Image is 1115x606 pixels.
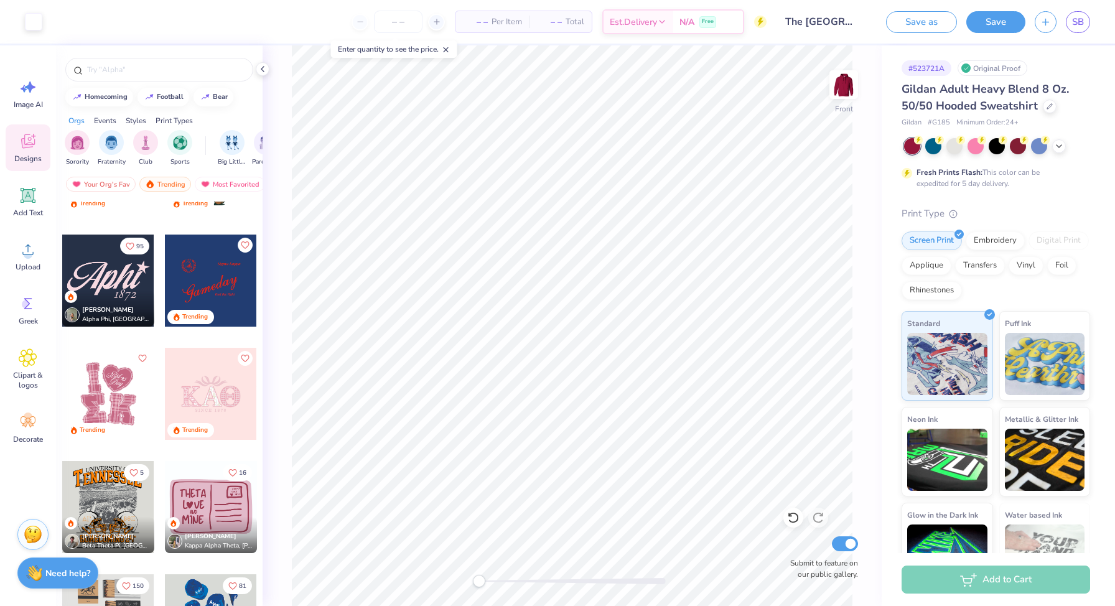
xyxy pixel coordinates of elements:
span: SB [1072,15,1084,29]
div: Trending [139,177,191,192]
span: [PERSON_NAME] [185,532,236,541]
span: Add Text [13,208,43,218]
div: bear [213,93,228,100]
div: filter for Fraternity [98,130,126,167]
img: Neon Ink [907,429,987,491]
span: Kappa Alpha Theta, [PERSON_NAME][GEOGRAPHIC_DATA] [185,541,252,551]
div: Front [835,103,853,114]
span: # G185 [928,118,950,128]
button: Like [135,351,150,366]
div: filter for Club [133,130,158,167]
div: Orgs [68,115,85,126]
button: Save as [886,11,957,33]
img: Parent's Weekend Image [259,136,274,150]
input: Untitled Design [776,9,867,34]
div: filter for Big Little Reveal [218,130,246,167]
button: filter button [133,130,158,167]
span: Water based Ink [1005,508,1062,521]
span: – – [537,16,562,29]
div: Your Org's Fav [66,177,136,192]
img: most_fav.gif [200,180,210,189]
button: Like [116,577,149,594]
span: Puff Ink [1005,317,1031,330]
span: Est. Delivery [610,16,657,29]
button: Like [223,577,252,594]
button: filter button [167,130,192,167]
span: Sports [170,157,190,167]
div: Most Favorited [195,177,265,192]
button: Like [238,238,253,253]
div: This color can be expedited for 5 day delivery. [917,167,1070,189]
div: Transfers [955,256,1005,275]
img: Glow in the Dark Ink [907,524,987,587]
strong: Fresh Prints Flash: [917,167,982,177]
button: Like [223,464,252,481]
button: filter button [252,130,281,167]
span: Metallic & Glitter Ink [1005,413,1078,426]
div: Embroidery [966,231,1025,250]
div: Trending [182,426,208,435]
div: Print Types [156,115,193,126]
img: Fraternity Image [105,136,118,150]
label: Submit to feature on our public gallery. [783,557,858,580]
span: 81 [239,583,246,589]
img: Puff Ink [1005,333,1085,395]
div: Original Proof [958,60,1027,76]
input: Try "Alpha" [86,63,245,76]
img: Water based Ink [1005,524,1085,587]
span: Image AI [14,100,43,110]
span: – – [463,16,488,29]
div: Foil [1047,256,1076,275]
div: Screen Print [902,231,962,250]
img: Front [831,72,856,97]
span: Gildan Adult Heavy Blend 8 Oz. 50/50 Hooded Sweatshirt [902,82,1069,113]
div: Enter quantity to see the price. [331,40,457,58]
span: N/A [679,16,694,29]
div: filter for Parent's Weekend [252,130,281,167]
button: Save [966,11,1025,33]
div: Vinyl [1009,256,1043,275]
button: Like [124,464,149,481]
button: filter button [98,130,126,167]
span: Fraternity [98,157,126,167]
div: Digital Print [1029,231,1089,250]
span: Glow in the Dark Ink [907,508,978,521]
input: – – [374,11,422,33]
span: Neon Ink [907,413,938,426]
span: [PERSON_NAME] [82,532,134,541]
img: Standard [907,333,987,395]
span: Standard [907,317,940,330]
strong: Need help? [45,567,90,579]
span: Clipart & logos [7,370,49,390]
button: football [138,88,189,106]
img: Sports Image [173,136,187,150]
div: Print Type [902,207,1090,221]
div: Styles [126,115,146,126]
button: Like [120,238,149,254]
div: filter for Sorority [65,130,90,167]
img: Metallic & Glitter Ink [1005,429,1085,491]
div: Applique [902,256,951,275]
span: Alpha Phi, [GEOGRAPHIC_DATA][US_STATE], [PERSON_NAME] [82,315,149,324]
span: Decorate [13,434,43,444]
img: Big Little Reveal Image [225,136,239,150]
span: 95 [136,243,144,249]
span: Per Item [492,16,522,29]
img: trend_line.gif [200,93,210,101]
span: Free [702,17,714,26]
div: Trending [182,312,208,322]
a: SB [1066,11,1090,33]
div: # 523721A [902,60,951,76]
div: Events [94,115,116,126]
img: Sorority Image [70,136,85,150]
span: 150 [133,583,144,589]
div: Rhinestones [902,281,962,300]
span: Designs [14,154,42,164]
div: Accessibility label [473,575,485,587]
span: Gildan [902,118,921,128]
div: Trending [182,199,208,208]
span: 5 [140,470,144,476]
button: filter button [218,130,246,167]
img: most_fav.gif [72,180,82,189]
span: Upload [16,262,40,272]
